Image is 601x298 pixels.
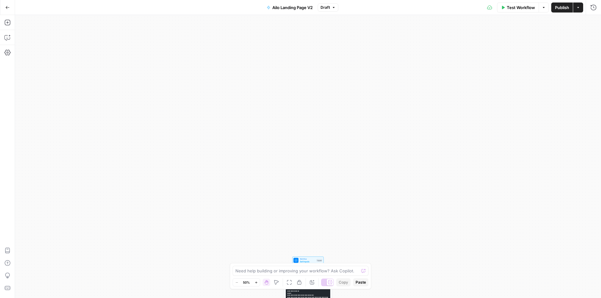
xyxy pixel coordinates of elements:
span: 50% [243,280,250,285]
span: Paste [356,280,366,285]
span: Set Inputs [300,260,316,263]
button: Ailo Landing Page V2 [263,3,316,13]
span: Draft [321,5,330,10]
button: Copy [336,278,351,286]
span: Ailo Landing Page V2 [272,4,313,11]
button: Draft [318,3,338,12]
div: WorkflowSet InputsInputs [284,257,332,264]
button: Test Workflow [497,3,539,13]
button: Publish [551,3,573,13]
span: Publish [555,4,569,11]
span: Test Workflow [507,4,535,11]
span: Workflow [300,258,316,260]
div: Inputs [316,259,322,262]
span: Copy [339,280,348,285]
button: Paste [353,278,368,286]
